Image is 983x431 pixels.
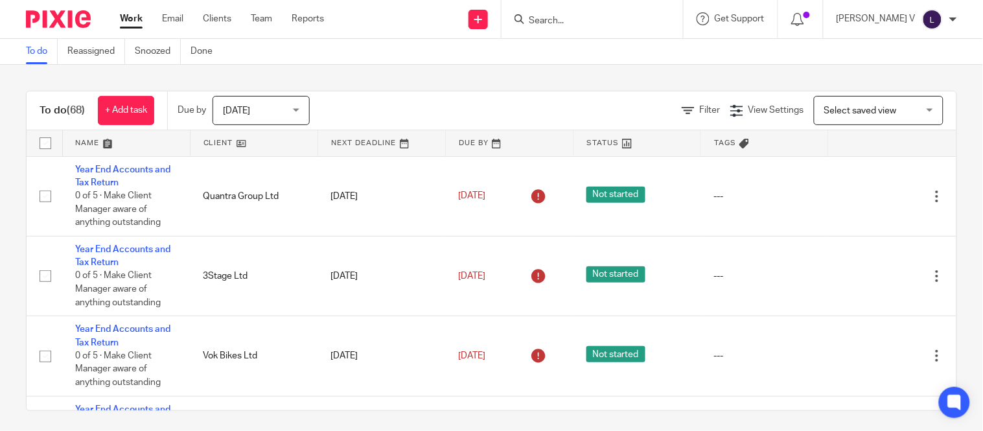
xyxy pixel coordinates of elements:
[191,39,222,64] a: Done
[75,405,170,427] a: Year End Accounts and Tax Return
[700,106,721,115] span: Filter
[75,272,161,307] span: 0 of 5 · Make Client Manager aware of anything outstanding
[714,270,816,283] div: ---
[98,96,154,125] a: + Add task
[40,104,85,117] h1: To do
[586,346,645,362] span: Not started
[714,190,816,203] div: ---
[178,104,206,117] p: Due by
[190,316,318,396] td: Vok Bikes Ltd
[922,9,943,30] img: svg%3E
[318,156,445,236] td: [DATE]
[75,325,170,347] a: Year End Accounts and Tax Return
[715,14,765,23] span: Get Support
[75,191,161,227] span: 0 of 5 · Make Client Manager aware of anything outstanding
[162,12,183,25] a: Email
[75,351,161,387] span: 0 of 5 · Make Client Manager aware of anything outstanding
[527,16,644,27] input: Search
[75,245,170,267] a: Year End Accounts and Tax Return
[837,12,916,25] p: [PERSON_NAME] V
[135,39,181,64] a: Snoozed
[458,351,485,360] span: [DATE]
[26,39,58,64] a: To do
[824,106,897,115] span: Select saved view
[318,236,445,316] td: [DATE]
[748,106,804,115] span: View Settings
[586,266,645,283] span: Not started
[318,316,445,396] td: [DATE]
[223,106,250,115] span: [DATE]
[203,12,231,25] a: Clients
[67,105,85,115] span: (68)
[251,12,272,25] a: Team
[26,10,91,28] img: Pixie
[190,156,318,236] td: Quantra Group Ltd
[714,139,736,146] span: Tags
[586,187,645,203] span: Not started
[190,236,318,316] td: 3Stage Ltd
[120,12,143,25] a: Work
[292,12,324,25] a: Reports
[714,349,816,362] div: ---
[75,165,170,187] a: Year End Accounts and Tax Return
[458,191,485,200] span: [DATE]
[67,39,125,64] a: Reassigned
[458,272,485,281] span: [DATE]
